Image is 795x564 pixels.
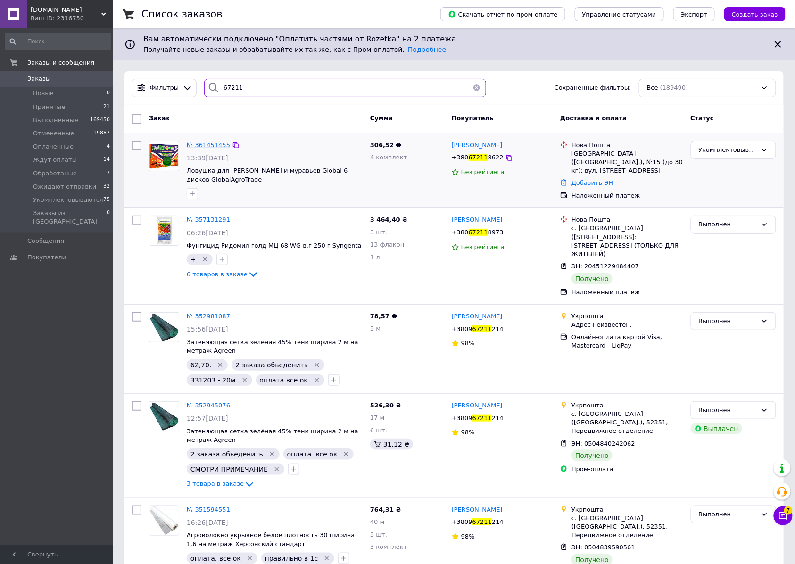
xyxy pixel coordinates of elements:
[103,196,110,204] span: 75
[452,312,503,321] a: [PERSON_NAME]
[187,167,348,183] a: Ловушка для [PERSON_NAME] и муравьев Global 6 дисков GlobalAgroTrade
[774,506,793,525] button: Чат с покупателем7
[187,216,230,223] span: № 357131291
[370,254,380,261] span: 1 л
[452,401,503,410] a: [PERSON_NAME]
[461,533,475,540] span: 98%
[571,141,683,149] div: Нова Пошта
[452,415,472,422] span: +3809
[93,129,110,138] span: 19887
[571,465,683,473] div: Пром-оплата
[452,216,503,224] a: [PERSON_NAME]
[33,169,77,178] span: Обработаные
[370,518,384,525] span: 40 м
[492,415,504,422] span: 214
[33,142,74,151] span: Оплаченные
[452,402,503,409] span: [PERSON_NAME]
[571,440,635,447] span: ЭН: 0504840242062
[90,116,110,124] span: 169450
[582,11,656,18] span: Управление статусами
[187,506,230,513] a: № 351594551
[724,7,786,21] button: Создать заказ
[149,402,179,431] img: Фото товару
[571,179,613,186] a: Добавить ЭН
[673,7,715,21] button: Экспорт
[187,428,358,444] a: Затеняющая сетка зелёная 45% тени ширина 2 м на метраж Agreen
[571,273,613,284] div: Получено
[370,154,407,161] span: 4 комплект
[452,325,504,332] span: +380967211214
[187,402,230,409] a: № 352945076
[201,256,209,263] svg: Удалить метку
[187,242,362,249] span: Фунгицид Ридомил голд МЦ 68 WG в.г 250 г Syngenta
[204,79,486,97] input: Поиск по номеру заказа, ФИО покупателя, номеру телефона, Email, номеру накладной
[571,149,683,175] div: [GEOGRAPHIC_DATA] ([GEOGRAPHIC_DATA].), №15 (до 30 кг): вул. [STREET_ADDRESS]
[571,410,683,436] div: с. [GEOGRAPHIC_DATA] ([GEOGRAPHIC_DATA].), 52351, Передвижное отделение
[149,216,179,246] a: Фото товару
[273,465,281,473] svg: Удалить метку
[571,288,683,297] div: Наложенный платеж
[187,339,358,355] a: Затеняющая сетка зелёная 45% тени ширина 2 м на метраж Agreen
[461,168,505,175] span: Без рейтинга
[452,115,494,122] span: Покупатель
[699,316,757,326] div: Выполнен
[149,216,179,245] img: Фото товару
[370,229,387,236] span: 3 шт.
[492,518,504,525] span: 214
[408,46,446,53] a: Подробнее
[469,229,488,236] span: 67211
[732,11,778,18] span: Создать заказ
[370,141,401,149] span: 306,52 ₴
[469,154,488,161] span: 67211
[370,115,393,122] span: Сумма
[143,34,765,45] span: Вам автоматически подключено "Оплатить частями от Rozetka" на 2 платежа.
[370,313,397,320] span: 78,57 ₴
[190,361,212,369] span: 62,70.
[571,191,683,200] div: Наложенный платеж
[492,325,504,332] span: 214
[452,141,503,149] span: [PERSON_NAME]
[190,450,263,458] span: 2 заказа обьеденить
[190,465,268,473] span: СМОТРИ ПРИМЕЧАНИЕ
[660,84,688,91] span: (189490)
[452,313,503,320] span: [PERSON_NAME]
[235,361,308,369] span: 2 заказа обьеденить
[187,154,228,162] span: 13:39[DATE]
[107,209,110,226] span: 0
[370,506,401,513] span: 764,31 ₴
[149,141,179,171] img: Фото товару
[187,415,228,422] span: 12:57[DATE]
[452,154,504,161] span: +380672118622
[571,224,683,258] div: с. [GEOGRAPHIC_DATA] ([STREET_ADDRESS]: [STREET_ADDRESS] (ТОЛЬКО ДЛЯ ЖИТЕЛЕЙ)
[467,79,486,97] button: Очистить
[33,196,103,204] span: Укомплектовываются
[33,182,96,191] span: Ожидают отправки
[488,229,504,236] span: 8973
[571,450,613,461] div: Получено
[187,229,228,237] span: 06:26[DATE]
[190,376,236,384] span: 331203 - 20м
[370,216,407,223] span: 3 464,40 ₴
[187,531,355,547] span: Агроволокно укрывное белое плотность 30 ширина 1.6 на метраж Херсонский стандарт
[452,229,504,236] span: +380672118973
[103,182,110,191] span: 32
[647,83,658,92] span: Все
[571,401,683,410] div: Укрпошта
[575,7,664,21] button: Управление статусами
[33,209,107,226] span: Заказы из [GEOGRAPHIC_DATA]
[27,75,50,83] span: Заказы
[241,376,248,384] svg: Удалить метку
[571,506,683,514] div: Укрпошта
[103,156,110,164] span: 14
[472,518,492,525] span: 67211
[699,220,757,230] div: Выполнен
[187,325,228,333] span: 15:56[DATE]
[313,361,321,369] svg: Удалить метку
[323,555,331,562] svg: Удалить метку
[150,83,179,92] span: Фильтры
